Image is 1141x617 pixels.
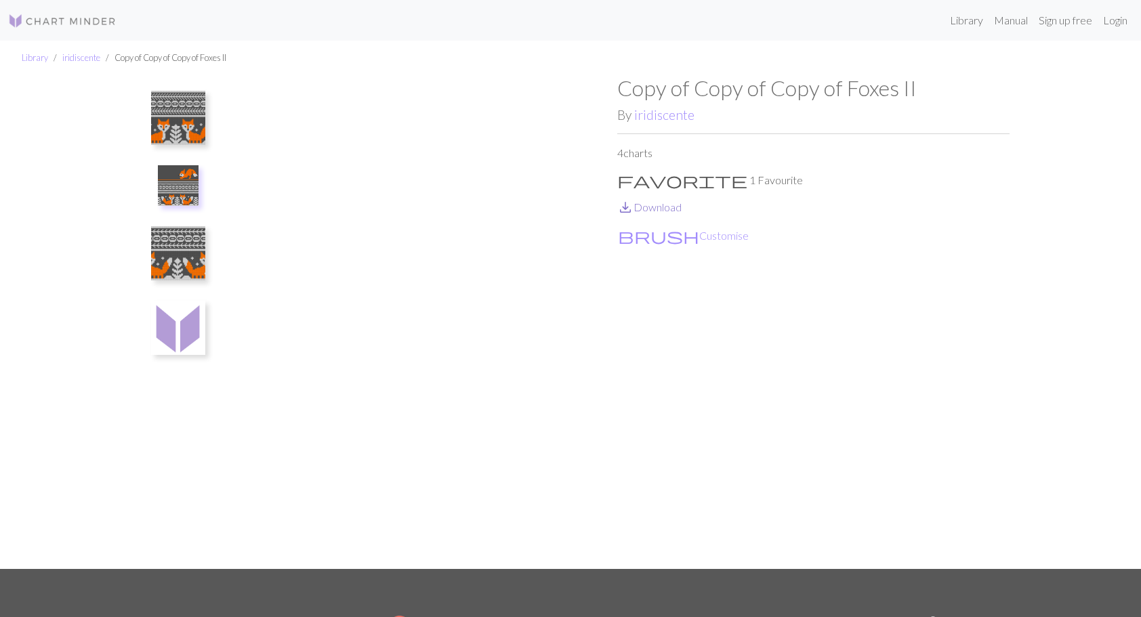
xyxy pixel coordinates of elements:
a: Login [1098,7,1133,34]
i: Customise [618,228,699,244]
i: Favourite [617,172,747,188]
a: Sign up free [1033,7,1098,34]
a: iridiscente [634,107,694,123]
img: Foxes II [151,91,205,145]
h2: By [617,107,1010,123]
a: iridiscente [62,52,100,63]
i: Download [617,199,634,215]
img: Copy of Foxes II [158,165,199,206]
span: save_alt [617,198,634,217]
p: 4 charts [617,145,1010,161]
a: DownloadDownload [617,200,682,213]
a: Library [945,7,989,34]
img: Copy of Foxes II [225,75,617,569]
span: favorite [617,171,747,190]
span: brush [618,226,699,245]
p: 1 Favourite [617,172,1010,188]
button: CustomiseCustomise [617,227,749,244]
img: Logo [8,13,117,29]
h1: Copy of Copy of Copy of Foxes II [617,75,1010,101]
img: Foxes-II_1.png (1).png [151,301,205,355]
a: Library [22,52,48,63]
a: Manual [989,7,1033,34]
li: Copy of Copy of Copy of Foxes II [100,51,226,64]
img: Foxes-II_1.png [151,226,205,280]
